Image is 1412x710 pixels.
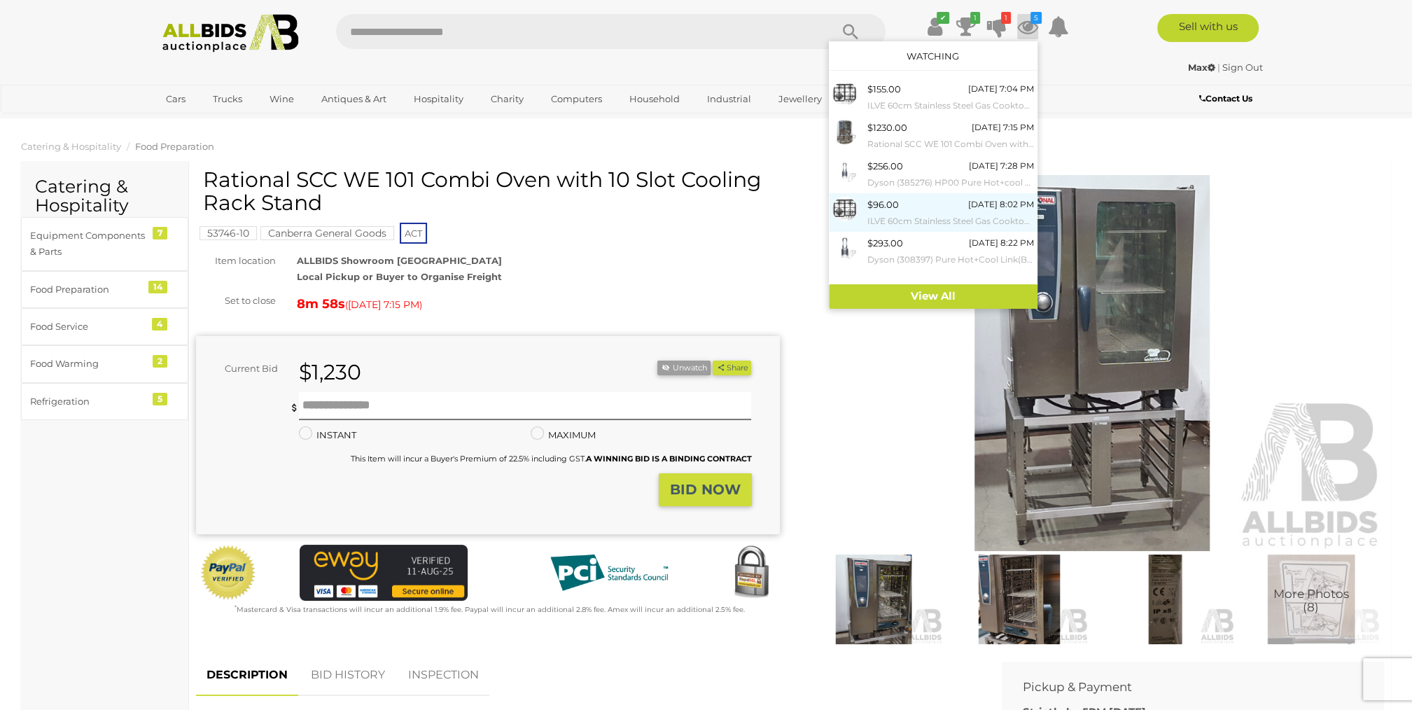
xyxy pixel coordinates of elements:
[345,299,422,310] span: ( )
[398,655,489,696] a: INSPECTION
[30,356,146,372] div: Food Warming
[297,271,502,282] strong: Local Pickup or Buyer to Organise Freight
[659,473,752,506] button: BID NOW
[968,81,1034,97] div: [DATE] 7:04 PM
[30,319,146,335] div: Food Service
[956,14,977,39] a: 1
[21,383,188,420] a: Refrigeration 5
[400,223,427,244] span: ACT
[260,226,394,240] mark: Canberra General Goods
[816,14,886,49] button: Search
[299,427,356,443] label: INSTANT
[297,296,345,312] strong: 8m 58s
[970,12,980,24] i: 1
[1198,93,1252,104] b: Contact Us
[585,454,751,464] b: A WINNING BID IS A BINDING CONTRACT
[21,308,188,345] a: Food Service 4
[405,88,473,111] a: Hospitality
[348,298,419,311] span: [DATE] 7:15 PM
[200,545,257,601] img: Official PayPal Seal
[153,227,167,239] div: 7
[297,255,502,266] strong: ALLBIDS Showroom [GEOGRAPHIC_DATA]
[832,81,857,106] img: 53943-62a.jpeg
[829,116,1037,155] a: $1230.00 [DATE] 7:15 PM Rational SCC WE 101 Combi Oven with 10 Slot Cooling Rack Stand
[867,137,1034,152] small: Rational SCC WE 101 Combi Oven with 10 Slot Cooling Rack Stand
[986,14,1007,39] a: 1
[829,232,1037,270] a: $293.00 [DATE] 8:22 PM Dyson (308397) Pure Hot+Cool Link(Black/Nickel) - ORP $799 (Includes 1 Yea...
[1273,587,1349,613] span: More Photos (8)
[152,318,167,330] div: 4
[867,83,901,95] span: $155.00
[769,88,831,111] a: Jewellery
[235,605,745,614] small: Mastercard & Visa transactions will incur an additional 1.9% fee. Paypal will incur an additional...
[657,361,711,375] li: Unwatch this item
[867,252,1034,267] small: Dyson (308397) Pure Hot+Cool Link(Black/Nickel) - ORP $799 (Includes 1 Year Warranty From Dyson)
[968,197,1034,212] div: [DATE] 8:02 PM
[30,228,146,260] div: Equipment Components & Parts
[186,253,286,269] div: Item location
[937,12,949,24] i: ✔
[21,345,188,382] a: Food Warming 2
[969,158,1034,174] div: [DATE] 7:28 PM
[698,88,760,111] a: Industrial
[723,545,779,601] img: Secured by Rapid SSL
[260,88,303,111] a: Wine
[829,78,1037,116] a: $155.00 [DATE] 7:04 PM ILVE 60cm Stainless Steel Gas Cooktop HCL60CKSS - ORP $999 - Brand New
[200,228,257,239] a: 53746-10
[157,111,274,134] a: [GEOGRAPHIC_DATA]
[1030,12,1042,24] i: 5
[203,168,776,214] h1: Rational SCC WE 101 Combi Oven with 10 Slot Cooling Rack Stand
[657,361,711,375] button: Unwatch
[867,199,899,210] span: $96.00
[950,555,1089,644] img: Rational SCC WE 101 Combi Oven with 10 Slot Cooling Rack Stand
[801,175,1385,551] img: Rational SCC WE 101 Combi Oven with 10 Slot Cooling Rack Stand
[148,281,167,293] div: 14
[35,177,174,216] h2: Catering & Hospitality
[832,158,857,183] img: 53944-7a.jpeg
[1198,91,1255,106] a: Contact Us
[907,50,959,62] a: Watching
[200,226,257,240] mark: 53746-10
[832,197,857,221] img: 53943-57a.jpeg
[829,155,1037,193] a: $256.00 [DATE] 7:28 PM Dyson (385276) HP00 Pure Hot+cool Fan Heater White/Silver - ORP $749 (Incl...
[153,355,167,368] div: 2
[804,555,943,644] img: Rational SCC WE 101 Combi Oven with 10 Slot Cooling Rack Stand
[204,88,251,111] a: Trucks
[670,481,741,498] strong: BID NOW
[1001,12,1011,24] i: 1
[620,88,689,111] a: Household
[1096,555,1234,644] img: Rational SCC WE 101 Combi Oven with 10 Slot Cooling Rack Stand
[1157,14,1259,42] a: Sell with us
[925,14,946,39] a: ✔
[531,427,596,443] label: MAXIMUM
[30,394,146,410] div: Refrigeration
[1188,62,1217,73] a: Max
[829,284,1037,309] a: View All
[1242,555,1380,644] a: More Photos(8)
[157,88,195,111] a: Cars
[1017,14,1038,39] a: 5
[867,160,903,172] span: $256.00
[867,237,903,249] span: $293.00
[196,361,288,377] div: Current Bid
[969,235,1034,251] div: [DATE] 8:22 PM
[21,141,121,152] a: Catering & Hospitality
[1222,62,1263,73] a: Sign Out
[829,193,1037,232] a: $96.00 [DATE] 8:02 PM ILVE 60cm Stainless Steel Gas Cooktop HCL60CKSS - ORP $999 - Brand New
[1217,62,1220,73] span: |
[832,120,857,144] img: 53746-10a.jpg
[972,120,1034,135] div: [DATE] 7:15 PM
[30,281,146,298] div: Food Preparation
[155,14,307,53] img: Allbids.com.au
[135,141,214,152] a: Food Preparation
[312,88,396,111] a: Antiques & Art
[832,235,857,260] img: 53944-2a.jpeg
[300,545,468,601] img: eWAY Payment Gateway
[1242,555,1380,644] img: Rational SCC WE 101 Combi Oven with 10 Slot Cooling Rack Stand
[1023,681,1342,694] h2: Pickup & Payment
[542,88,611,111] a: Computers
[153,393,167,405] div: 5
[539,545,679,601] img: PCI DSS compliant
